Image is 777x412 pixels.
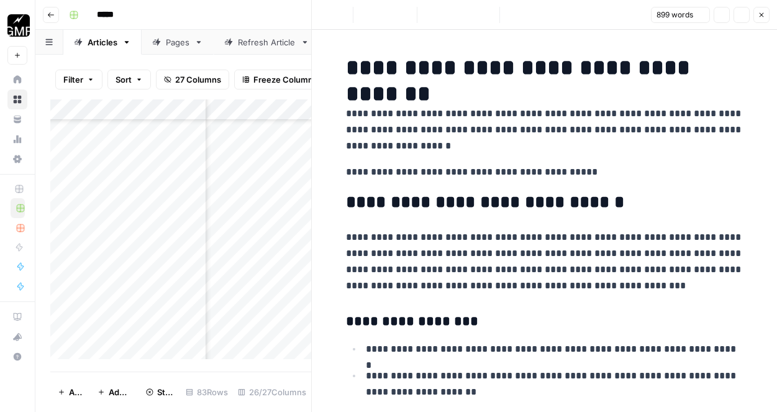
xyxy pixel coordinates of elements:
[7,347,27,367] button: Help + Support
[156,70,229,89] button: 27 Columns
[7,89,27,109] a: Browse
[7,307,27,327] a: AirOps Academy
[107,70,151,89] button: Sort
[55,70,102,89] button: Filter
[7,109,27,129] a: Your Data
[233,382,311,402] div: 26/27 Columns
[175,73,221,86] span: 27 Columns
[50,382,90,402] button: Add Row
[238,36,296,48] div: Refresh Article
[657,9,693,21] span: 899 words
[116,73,132,86] span: Sort
[109,386,131,398] span: Add 10 Rows
[651,7,710,23] button: 899 words
[7,70,27,89] a: Home
[7,10,27,41] button: Workspace: Growth Marketing Pro
[166,36,189,48] div: Pages
[234,70,325,89] button: Freeze Columns
[253,73,317,86] span: Freeze Columns
[69,386,83,398] span: Add Row
[142,30,214,55] a: Pages
[7,327,27,347] button: What's new?
[214,30,320,55] a: Refresh Article
[139,382,181,402] button: Stop Runs
[63,30,142,55] a: Articles
[7,14,30,37] img: Growth Marketing Pro Logo
[157,386,173,398] span: Stop Runs
[8,327,27,346] div: What's new?
[63,73,83,86] span: Filter
[7,129,27,149] a: Usage
[7,149,27,169] a: Settings
[90,382,139,402] button: Add 10 Rows
[88,36,117,48] div: Articles
[181,382,233,402] div: 83 Rows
